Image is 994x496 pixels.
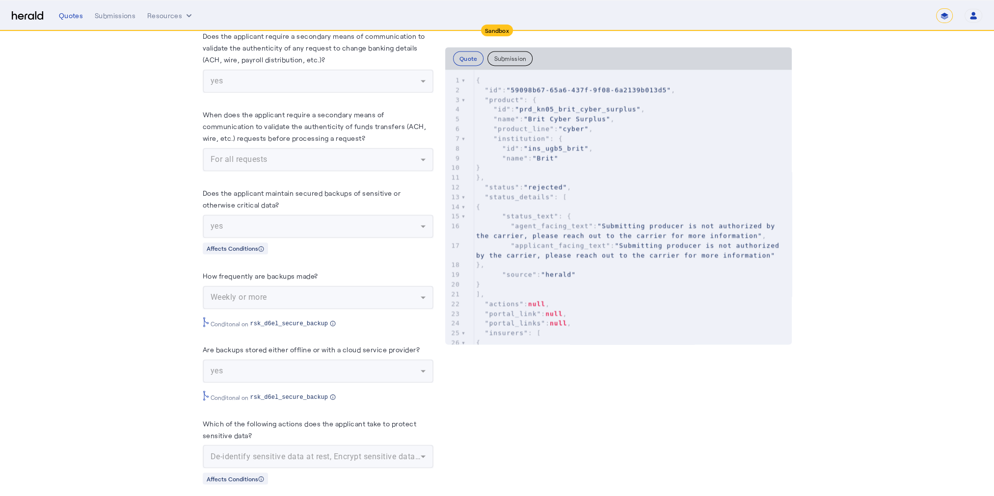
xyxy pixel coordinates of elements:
[147,11,194,21] button: Resources dropdown menu
[533,155,559,162] span: "Brit"
[203,189,401,209] label: Does the applicant maintain secured backups of sensitive or otherwise critical data?
[545,310,563,317] span: null
[485,310,541,317] span: "portal_link"
[476,193,567,201] span: : [
[203,110,427,142] label: When does the applicant require a secondary means of communication to validate the authenticity o...
[524,115,611,123] span: "Brit Cyber Surplus"
[524,183,567,191] span: "rejected"
[476,115,615,123] span: : ,
[485,96,524,104] span: "product"
[445,104,461,114] div: 4
[485,193,554,201] span: "status_details"
[476,242,784,259] span: :
[476,183,571,191] span: : ,
[550,319,567,327] span: null
[95,11,135,21] div: Submissions
[445,338,461,348] div: 26
[445,299,461,309] div: 22
[203,272,318,280] label: How frequently are backups made?
[487,51,533,66] button: Submission
[445,154,461,163] div: 9
[445,134,461,144] div: 7
[203,32,425,64] label: Does the applicant require a secondary means of communication to validate the authenticity of any...
[476,261,485,268] span: },
[445,192,461,202] div: 13
[445,211,461,221] div: 15
[445,289,461,299] div: 21
[445,221,461,231] div: 16
[445,260,461,270] div: 18
[445,318,461,328] div: 24
[493,105,510,113] span: "id"
[211,320,248,328] span: Conditonal on
[445,95,461,105] div: 3
[476,96,537,104] span: : {
[476,212,571,220] span: : {
[445,183,461,192] div: 12
[445,144,461,154] div: 8
[485,86,502,94] span: "id"
[203,419,417,439] label: Which of the following actions does the applicant take to protect sensitive data?
[493,135,550,142] span: "institution"
[476,300,550,308] span: : ,
[476,145,593,152] span: : ,
[203,242,268,254] div: Affects Conditions
[507,86,671,94] span: "59098b67-65a6-437f-9f08-6a2139b013d5"
[493,115,519,123] span: "name"
[476,222,779,239] span: "Submitting producer is not authorized by the carrier, please reach out to the carrier for more i...
[528,300,545,308] span: null
[476,290,485,298] span: ],
[445,241,461,251] div: 17
[476,222,779,239] span: : ,
[445,309,461,319] div: 23
[445,114,461,124] div: 5
[476,271,576,278] span: :
[476,135,563,142] span: : {
[559,125,589,132] span: "cyber"
[203,472,268,484] div: Affects Conditions
[445,328,461,338] div: 25
[485,183,520,191] span: "status"
[476,319,571,327] span: : ,
[445,173,461,183] div: 11
[502,155,528,162] span: "name"
[502,212,559,220] span: "status_text"
[511,222,593,230] span: "agent_facing_text"
[445,280,461,289] div: 20
[59,11,83,21] div: Quotes
[502,271,537,278] span: "source"
[493,125,554,132] span: "product_line"
[476,164,481,171] span: }
[445,76,461,85] div: 1
[476,86,675,94] span: : ,
[476,329,541,337] span: : [
[445,70,792,344] herald-code-block: quote
[453,51,484,66] button: Quote
[445,124,461,134] div: 6
[445,85,461,95] div: 2
[476,242,784,259] span: "Submitting producer is not authorized by the carrier, please reach out to the carrier for more i...
[476,281,481,288] span: }
[481,25,513,36] div: Sandbox
[203,345,420,354] label: Are backups stored either offline or with a cloud service provider?
[445,270,461,280] div: 19
[476,174,485,181] span: },
[12,11,43,21] img: Herald Logo
[485,329,528,337] span: "insurers"
[502,145,519,152] span: "id"
[524,145,589,152] span: "ins_ugb5_brit"
[476,77,481,84] span: {
[476,105,645,113] span: : ,
[511,242,611,249] span: "applicant_facing_text"
[541,271,576,278] span: "herald"
[485,319,546,327] span: "portal_links"
[515,105,641,113] span: "prd_kn05_brit_cyber_surplus"
[250,393,328,401] span: rsk_d6el_secure_backup
[476,339,481,346] span: {
[476,125,593,132] span: : ,
[445,202,461,212] div: 14
[476,155,559,162] span: :
[211,393,248,401] span: Conditonal on
[476,203,481,210] span: {
[250,320,328,328] span: rsk_d6el_secure_backup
